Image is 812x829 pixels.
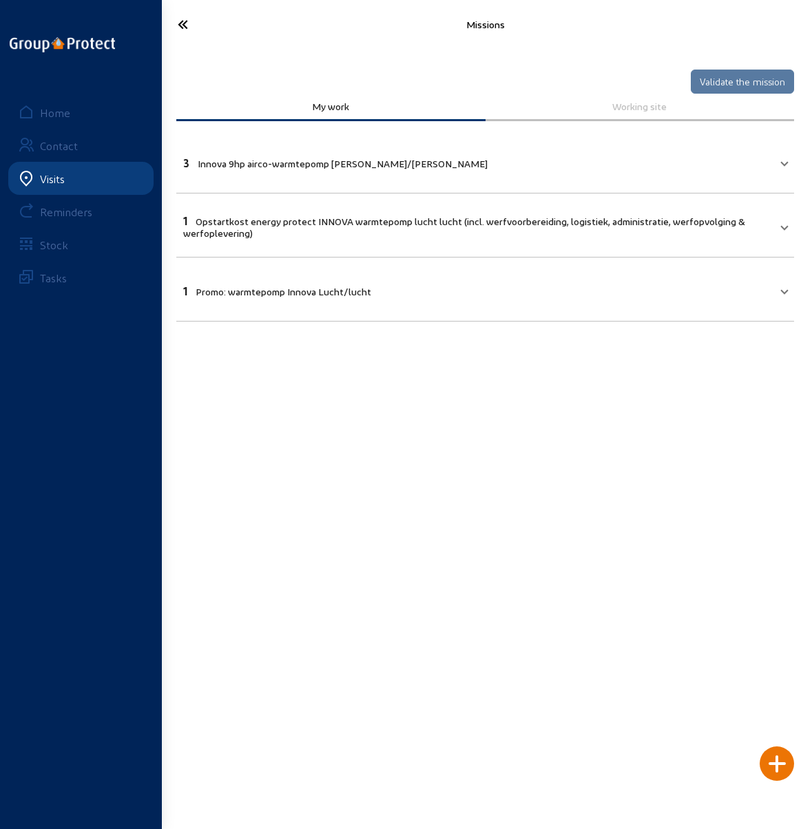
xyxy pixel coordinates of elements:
div: Visits [40,172,65,185]
div: Working site [495,101,785,112]
span: 1 [183,284,187,297]
div: Missions [267,19,703,30]
div: Contact [40,139,78,152]
span: 3 [183,156,189,169]
mat-expansion-panel-header: 1Opstartkost energy protect INNOVA warmtepomp lucht lucht (incl. werfvoorbereiding, logistiek, ad... [176,202,794,249]
mat-expansion-panel-header: 1Promo: warmtepomp Innova Lucht/lucht [176,266,794,313]
div: My work [186,101,476,112]
span: Innova 9hp airco-warmtepomp [PERSON_NAME]/[PERSON_NAME] [198,158,488,169]
a: Tasks [8,261,154,294]
a: Contact [8,129,154,162]
span: Opstartkost energy protect INNOVA warmtepomp lucht lucht (incl. werfvoorbereiding, logistiek, adm... [183,216,745,239]
a: Visits [8,162,154,195]
mat-expansion-panel-header: 3Innova 9hp airco-warmtepomp [PERSON_NAME]/[PERSON_NAME] [176,138,794,185]
a: Reminders [8,195,154,228]
span: 1 [183,214,187,227]
div: Stock [40,238,68,251]
span: Promo: warmtepomp Innova Lucht/lucht [196,286,371,297]
a: Stock [8,228,154,261]
a: Home [8,96,154,129]
div: Reminders [40,205,92,218]
img: logo-oneline.png [10,37,115,52]
div: Home [40,106,70,119]
div: Tasks [40,271,67,284]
